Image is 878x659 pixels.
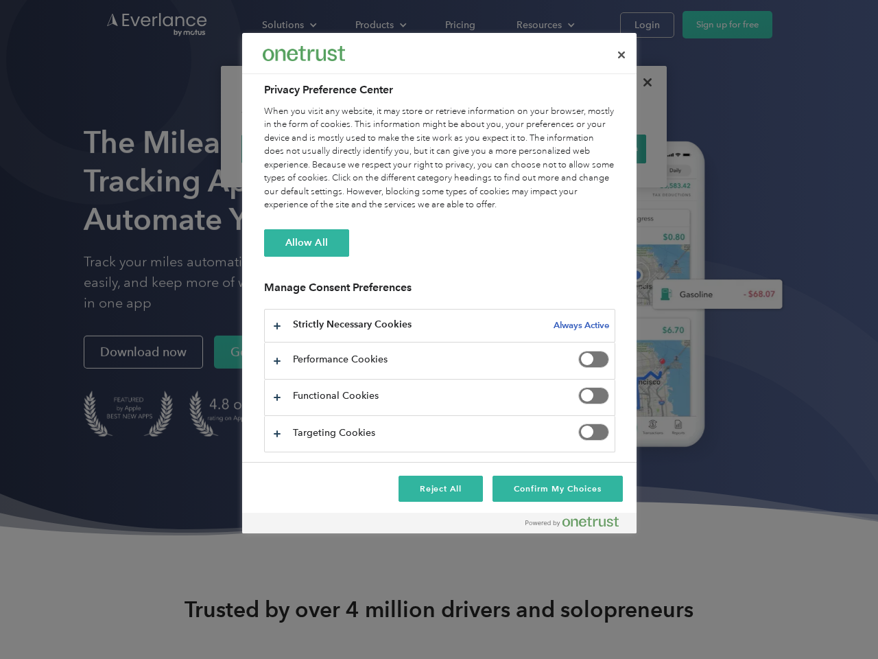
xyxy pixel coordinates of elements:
[264,82,615,98] h2: Privacy Preference Center
[606,40,637,70] button: Close
[263,40,345,67] div: Everlance
[264,105,615,212] div: When you visit any website, it may store or retrieve information on your browser, mostly in the f...
[525,516,619,527] img: Powered by OneTrust Opens in a new Tab
[525,516,630,533] a: Powered by OneTrust Opens in a new Tab
[264,281,615,302] h3: Manage Consent Preferences
[493,476,622,502] button: Confirm My Choices
[264,229,349,257] button: Allow All
[242,33,637,533] div: Preference center
[263,46,345,60] img: Everlance
[399,476,484,502] button: Reject All
[242,33,637,533] div: Privacy Preference Center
